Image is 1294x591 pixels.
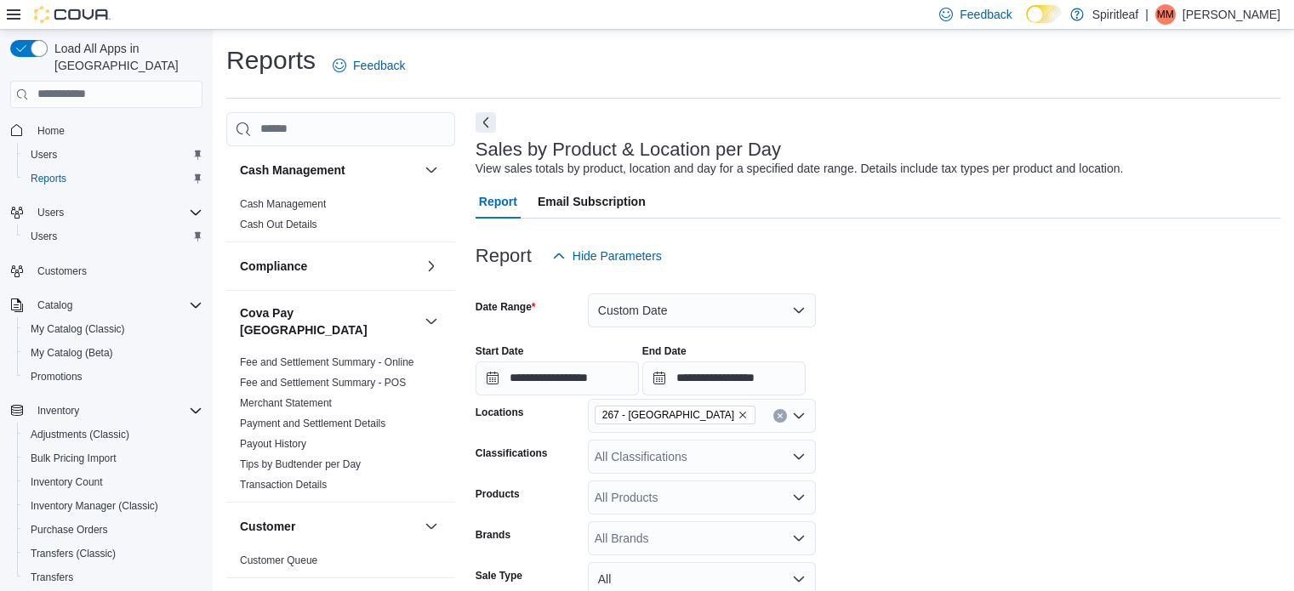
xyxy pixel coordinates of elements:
button: Transfers [17,565,209,589]
span: Users [31,148,57,162]
button: Open list of options [792,531,806,545]
span: Tips by Budtender per Day [240,457,361,471]
a: Purchase Orders [24,520,115,540]
span: Users [31,230,57,243]
button: Reports [17,167,209,190]
a: Users [24,226,64,247]
button: Open list of options [792,450,806,463]
p: [PERSON_NAME] [1183,4,1280,25]
a: Transfers [24,567,80,588]
span: 267 - [GEOGRAPHIC_DATA] [602,406,734,423]
span: MM [1157,4,1174,25]
label: Brands [476,528,510,542]
span: Report [479,185,517,219]
div: Customer [226,550,455,577]
a: My Catalog (Classic) [24,319,132,339]
span: Catalog [31,295,202,315]
button: Inventory [31,401,86,421]
h3: Compliance [240,258,307,275]
button: Inventory [3,399,209,423]
span: Load All Apps in [GEOGRAPHIC_DATA] [48,40,202,74]
img: Cova [34,6,111,23]
span: Cash Out Details [240,218,317,231]
span: Fee and Settlement Summary - Online [240,355,414,369]
a: Inventory Count [24,472,110,492]
input: Dark Mode [1026,5,1062,23]
a: Promotions [24,367,89,387]
span: Reports [31,172,66,185]
input: Press the down key to open a popover containing a calendar. [476,361,639,395]
span: Promotions [24,367,202,387]
span: Transfers [24,567,202,588]
a: My Catalog (Beta) [24,343,120,363]
input: Press the down key to open a popover containing a calendar. [642,361,806,395]
span: Users [37,206,64,219]
span: Dark Mode [1026,23,1027,24]
button: Hide Parameters [545,239,669,273]
button: Cash Management [421,160,442,180]
a: Payment and Settlement Details [240,418,385,429]
a: Payout History [240,438,306,450]
button: My Catalog (Beta) [17,341,209,365]
span: Merchant Statement [240,396,332,410]
h1: Reports [226,43,316,77]
button: Next [476,112,496,133]
button: Promotions [17,365,209,389]
span: Home [37,124,65,138]
button: Catalog [3,293,209,317]
label: End Date [642,344,687,358]
div: View sales totals by product, location and day for a specified date range. Details include tax ty... [476,160,1124,178]
span: Inventory Count [31,475,103,489]
h3: Report [476,246,532,266]
button: Compliance [240,258,418,275]
button: Cova Pay [GEOGRAPHIC_DATA] [421,311,442,332]
span: Feedback [960,6,1012,23]
a: Transfers (Classic) [24,543,123,564]
span: Transaction Details [240,478,327,492]
button: Users [3,201,209,224]
button: Open list of options [792,409,806,423]
label: Sale Type [476,569,522,582]
span: Inventory Count [24,472,202,492]
span: Hide Parameters [573,247,662,264]
button: Transfers (Classic) [17,542,209,565]
button: Remove 267 - Cold Lake from selection in this group [738,410,748,420]
span: My Catalog (Beta) [24,343,202,363]
a: Fee and Settlement Summary - Online [240,356,414,368]
a: Reports [24,168,73,189]
span: Transfers [31,571,73,584]
button: Custom Date [588,293,816,327]
button: Users [17,224,209,248]
span: My Catalog (Beta) [31,346,113,360]
button: Catalog [31,295,79,315]
button: Customers [3,259,209,283]
a: Tips by Budtender per Day [240,458,361,470]
a: Home [31,121,71,141]
label: Products [476,487,520,501]
h3: Cash Management [240,162,345,179]
button: Cova Pay [GEOGRAPHIC_DATA] [240,304,418,338]
a: Adjustments (Classic) [24,424,136,445]
button: Inventory Count [17,470,209,494]
div: Melissa M [1155,4,1176,25]
a: Customers [31,261,94,281]
button: Clear input [773,409,787,423]
span: Catalog [37,298,72,312]
span: Purchase Orders [31,523,108,537]
p: | [1145,4,1149,25]
a: Cash Management [240,198,326,210]
span: Inventory [31,401,202,421]
span: Bulk Pricing Import [24,448,202,469]
a: Users [24,145,64,165]
a: Customer Queue [240,554,317,566]
span: Promotions [31,370,83,384]
span: Users [24,145,202,165]
label: Classifications [476,446,548,460]
h3: Customer [240,518,295,535]
span: Transfers (Classic) [31,547,116,560]
span: Purchase Orders [24,520,202,540]
label: Date Range [476,300,536,314]
span: Customer Queue [240,554,317,567]
button: Compliance [421,256,442,276]
span: Payout History [240,437,306,451]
